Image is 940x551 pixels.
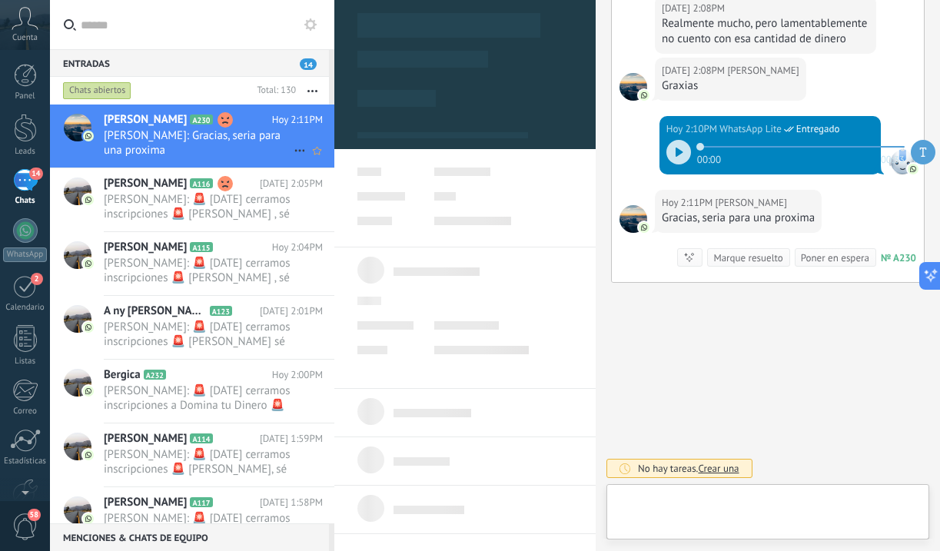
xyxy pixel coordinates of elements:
[104,128,294,158] span: [PERSON_NAME]: Gracias, seria para una proxima
[83,322,94,333] img: com.amocrm.amocrmwa.svg
[3,247,47,262] div: WhatsApp
[190,497,212,507] span: A117
[662,16,869,47] div: Realmente mucho, pero lamentablemente no cuento con esa cantidad de dinero
[662,78,799,94] div: Graxias
[104,495,187,510] span: [PERSON_NAME]
[260,176,323,191] span: [DATE] 2:05PM
[104,431,187,446] span: [PERSON_NAME]
[31,273,43,285] span: 2
[50,423,334,486] a: [PERSON_NAME] A114 [DATE] 1:59PM [PERSON_NAME]: 🚨 [DATE] cerramos inscripciones 🚨 [PERSON_NAME], ...
[104,383,294,413] span: [PERSON_NAME]: 🚨 [DATE] cerramos inscripciones a Domina tu Dinero 🚨 Bergica, sé honesta… 💥 Tú sab...
[190,178,212,188] span: A116
[190,433,212,443] span: A114
[698,462,739,475] span: Crear una
[104,112,187,128] span: [PERSON_NAME]
[713,251,782,265] div: Marque resuelto
[716,195,787,211] span: Esther Vasquez
[50,360,334,423] a: Bergica A232 Hoy 2:00PM [PERSON_NAME]: 🚨 [DATE] cerramos inscripciones a Domina tu Dinero 🚨 Bergi...
[190,242,212,252] span: A115
[210,306,232,316] span: A123
[3,303,48,313] div: Calendario
[63,81,131,100] div: Chats abiertos
[50,523,329,551] div: Menciones & Chats de equipo
[300,58,317,70] span: 14
[260,431,323,446] span: [DATE] 1:59PM
[260,495,323,510] span: [DATE] 1:58PM
[83,258,94,269] img: com.amocrm.amocrmwa.svg
[50,168,334,231] a: [PERSON_NAME] A116 [DATE] 2:05PM [PERSON_NAME]: 🚨 [DATE] cerramos inscripciones 🚨 [PERSON_NAME] ,...
[104,176,187,191] span: [PERSON_NAME]
[639,222,649,233] img: com.amocrm.amocrmwa.svg
[3,147,48,157] div: Leads
[50,296,334,359] a: A ny [PERSON_NAME] A123 [DATE] 2:01PM [PERSON_NAME]: 🚨 [DATE] cerramos inscripciones 🚨 [PERSON_NA...
[666,121,720,137] div: Hoy 2:10PM
[83,194,94,205] img: com.amocrm.amocrmwa.svg
[50,487,334,550] a: [PERSON_NAME] A117 [DATE] 1:58PM [PERSON_NAME]: 🚨 [DATE] cerramos inscripciones 🚨 [PERSON_NAME], ...
[29,168,42,180] span: 14
[3,357,48,367] div: Listas
[144,370,166,380] span: A232
[83,450,94,460] img: com.amocrm.amocrmwa.svg
[104,304,207,319] span: A ny [PERSON_NAME]
[272,112,323,128] span: Hoy 2:11PM
[3,196,48,206] div: Chats
[796,121,840,137] span: Entregado
[104,367,141,383] span: Bergica
[104,320,294,349] span: [PERSON_NAME]: 🚨 [DATE] cerramos inscripciones 🚨 [PERSON_NAME] sé honesta… 💥 Tú sabes lo que sign...
[272,367,323,383] span: Hoy 2:00PM
[50,105,334,168] a: [PERSON_NAME] A230 Hoy 2:11PM [PERSON_NAME]: Gracias, seria para una proxima
[639,90,649,101] img: com.amocrm.amocrmwa.svg
[104,447,294,476] span: [PERSON_NAME]: 🚨 [DATE] cerramos inscripciones 🚨 [PERSON_NAME], sé honesta… 💥 Tú sabes lo que sig...
[619,73,647,101] span: Esther Vasquez
[638,462,739,475] div: No hay tareas.
[104,256,294,285] span: [PERSON_NAME]: 🚨 [DATE] cerramos inscripciones 🚨 [PERSON_NAME] , sé honesta… 💥 [PERSON_NAME] lo q...
[619,205,647,233] span: Esther Vasquez
[260,304,323,319] span: [DATE] 2:01PM
[3,456,48,466] div: Estadísticas
[662,1,727,16] div: [DATE] 2:08PM
[12,33,38,43] span: Cuenta
[662,63,727,78] div: [DATE] 2:08PM
[662,195,716,211] div: Hoy 2:11PM
[28,509,41,521] span: 58
[881,251,916,264] div: № A230
[50,232,334,295] a: [PERSON_NAME] A115 Hoy 2:04PM [PERSON_NAME]: 🚨 [DATE] cerramos inscripciones 🚨 [PERSON_NAME] , sé...
[662,211,815,226] div: Gracias, seria para una proxima
[3,91,48,101] div: Panel
[272,240,323,255] span: Hoy 2:04PM
[104,240,187,255] span: [PERSON_NAME]
[251,83,296,98] div: Total: 130
[50,49,329,77] div: Entradas
[190,115,212,124] span: A230
[83,513,94,524] img: com.amocrm.amocrmwa.svg
[697,152,721,164] span: 00:00
[881,152,905,164] span: 00:33
[83,131,94,141] img: com.amocrm.amocrmwa.svg
[3,407,48,417] div: Correo
[104,192,294,221] span: [PERSON_NAME]: 🚨 [DATE] cerramos inscripciones 🚨 [PERSON_NAME] , sé honesta… 💥 Tú sabes lo que si...
[104,511,294,540] span: [PERSON_NAME]: 🚨 [DATE] cerramos inscripciones 🚨 [PERSON_NAME], sé honesto … 💥 Tú sabes lo que si...
[296,77,329,105] button: Más
[83,386,94,397] img: com.amocrm.amocrmwa.svg
[727,63,799,78] span: Esther Vasquez
[801,251,869,265] div: Poner en espera
[908,164,918,174] img: com.amocrm.amocrmwa.svg
[719,121,781,137] span: WhatsApp Lite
